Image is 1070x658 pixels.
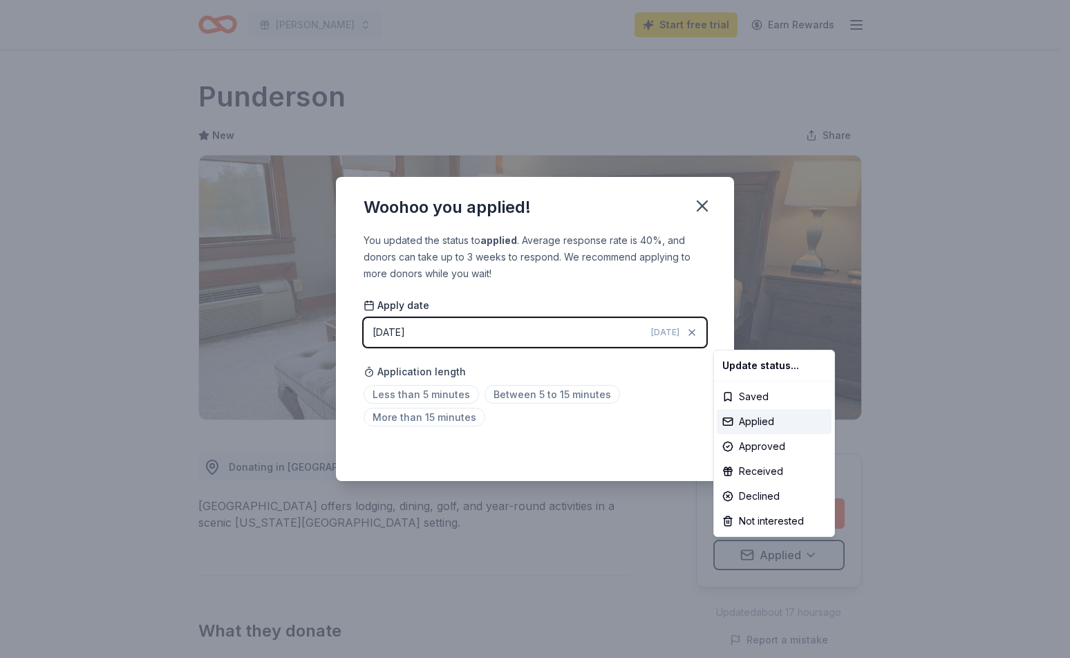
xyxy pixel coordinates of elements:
[717,384,832,409] div: Saved
[717,509,832,534] div: Not interested
[276,17,355,33] span: [PERSON_NAME]
[717,409,832,434] div: Applied
[717,353,832,378] div: Update status...
[717,484,832,509] div: Declined
[717,434,832,459] div: Approved
[717,459,832,484] div: Received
